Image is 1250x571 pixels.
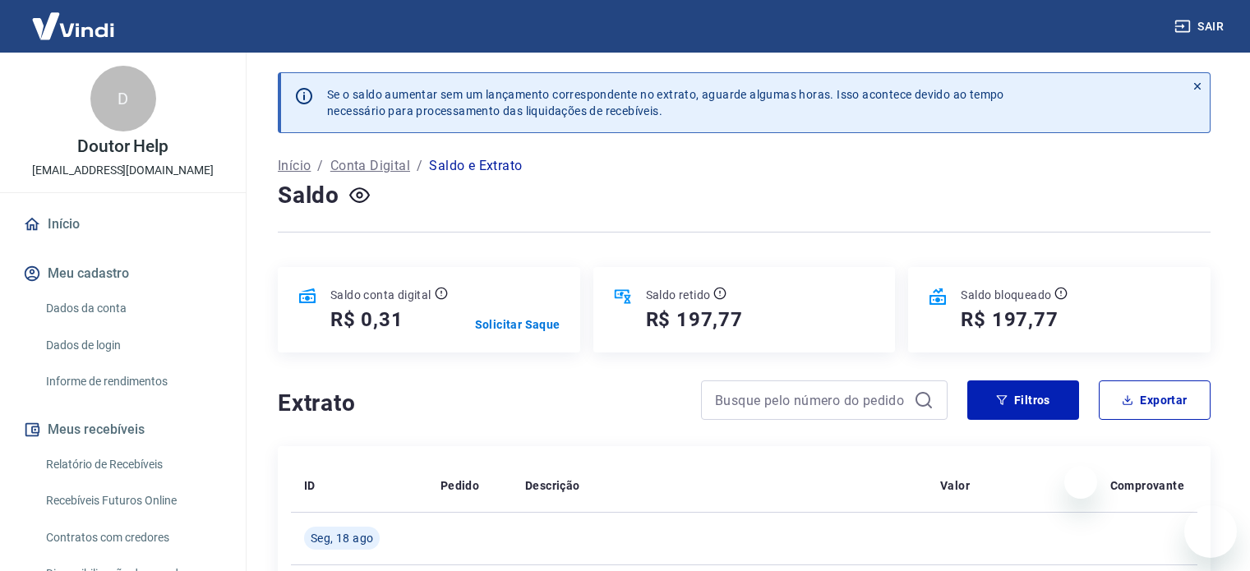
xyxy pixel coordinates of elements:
[39,365,226,398] a: Informe de rendimentos
[961,306,1058,333] h5: R$ 197,77
[715,388,907,412] input: Busque pelo número do pedido
[317,156,323,176] p: /
[39,484,226,518] a: Recebíveis Futuros Online
[77,138,168,155] p: Doutor Help
[278,387,681,420] h4: Extrato
[90,66,156,131] div: D
[330,287,431,303] p: Saldo conta digital
[417,156,422,176] p: /
[20,206,226,242] a: Início
[39,448,226,481] a: Relatório de Recebíveis
[311,530,373,546] span: Seg, 18 ago
[330,306,404,333] h5: R$ 0,31
[940,477,970,494] p: Valor
[32,162,214,179] p: [EMAIL_ADDRESS][DOMAIN_NAME]
[525,477,580,494] p: Descrição
[1184,505,1237,558] iframe: Botão para abrir a janela de mensagens
[304,477,316,494] p: ID
[1064,466,1097,499] iframe: Fechar mensagem
[646,306,743,333] h5: R$ 197,77
[39,329,226,362] a: Dados de login
[475,316,560,333] a: Solicitar Saque
[39,521,226,555] a: Contratos com credores
[330,156,410,176] a: Conta Digital
[39,292,226,325] a: Dados da conta
[646,287,711,303] p: Saldo retido
[967,380,1079,420] button: Filtros
[278,156,311,176] a: Início
[1171,12,1230,42] button: Sair
[20,1,127,51] img: Vindi
[20,412,226,448] button: Meus recebíveis
[961,287,1051,303] p: Saldo bloqueado
[429,156,522,176] p: Saldo e Extrato
[440,477,479,494] p: Pedido
[278,179,339,212] h4: Saldo
[1099,380,1211,420] button: Exportar
[20,256,226,292] button: Meu cadastro
[327,86,1004,119] p: Se o saldo aumentar sem um lançamento correspondente no extrato, aguarde algumas horas. Isso acon...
